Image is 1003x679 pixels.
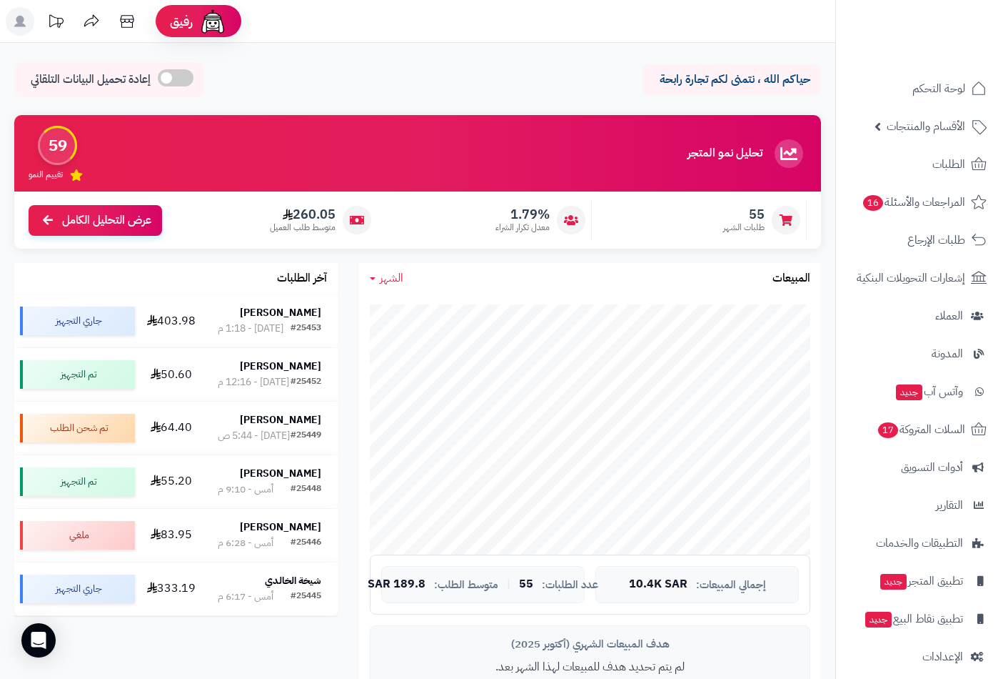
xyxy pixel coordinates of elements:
td: 403.98 [141,294,201,347]
div: #25449 [291,429,321,443]
a: التقارير [845,488,994,522]
p: لم يتم تحديد هدف للمبيعات لهذا الشهر بعد. [381,659,799,675]
div: أمس - 6:28 م [218,536,273,550]
a: تحديثات المنصة [38,7,74,39]
a: تطبيق المتجرجديد [845,564,994,598]
div: ملغي [20,521,135,550]
a: إشعارات التحويلات البنكية [845,261,994,295]
a: وآتس آبجديد [845,375,994,409]
div: [DATE] - 5:44 ص [218,429,290,443]
span: معدل تكرار الشراء [495,222,550,234]
span: إعادة تحميل البيانات التلقائي [31,71,151,88]
span: 55 [723,207,765,222]
div: تم التجهيز [20,360,135,389]
a: عرض التحليل الكامل [29,205,162,236]
span: رفيق [170,13,193,30]
span: جديد [865,612,892,628]
span: التطبيقات والخدمات [876,533,963,553]
span: الأقسام والمنتجات [887,117,965,137]
strong: [PERSON_NAME] [240,520,321,535]
span: الإعدادات [922,647,963,667]
a: الإعدادات [845,640,994,674]
div: Open Intercom Messenger [21,623,56,658]
div: #25445 [291,590,321,604]
img: ai-face.png [198,7,227,36]
td: 55.20 [141,455,201,508]
div: هدف المبيعات الشهري (أكتوبر 2025) [381,637,799,652]
span: السلات المتروكة [877,420,965,440]
span: عدد الطلبات: [542,579,598,591]
span: تطبيق نقاط البيع [864,609,963,629]
a: لوحة التحكم [845,71,994,106]
td: 83.95 [141,509,201,562]
a: العملاء [845,299,994,333]
a: تطبيق نقاط البيعجديد [845,602,994,636]
span: 55 [519,578,533,591]
span: تقييم النمو [29,169,63,181]
span: المدونة [932,344,963,364]
div: [DATE] - 1:18 م [218,322,283,336]
span: الشهر [380,269,403,287]
div: #25453 [291,322,321,336]
span: 260.05 [270,207,336,222]
span: الطلبات [932,154,965,174]
span: 10.4K SAR [629,578,687,591]
span: التقارير [936,495,963,515]
div: أمس - 9:10 م [218,482,273,497]
div: جاري التجهيز [20,575,135,603]
a: المراجعات والأسئلة16 [845,185,994,219]
div: [DATE] - 12:16 م [218,375,289,390]
div: #25448 [291,482,321,497]
h3: آخر الطلبات [277,272,327,285]
span: متوسط الطلب: [434,579,498,591]
a: الطلبات [845,147,994,182]
div: #25446 [291,536,321,550]
span: 17 [878,422,898,438]
a: التطبيقات والخدمات [845,526,994,560]
div: #25452 [291,375,321,390]
a: السلات المتروكة17 [845,412,994,447]
h3: المبيعات [772,272,810,285]
span: أدوات التسويق [901,457,963,477]
span: المراجعات والأسئلة [862,192,965,212]
a: أدوات التسويق [845,450,994,485]
a: طلبات الإرجاع [845,223,994,257]
strong: [PERSON_NAME] [240,359,321,374]
span: لوحة التحكم [912,79,965,99]
span: عرض التحليل الكامل [62,212,151,229]
span: إشعارات التحويلات البنكية [857,268,965,288]
strong: شيخة الخالدي [265,573,321,588]
div: جاري التجهيز [20,307,135,335]
strong: [PERSON_NAME] [240,466,321,481]
span: 16 [863,195,883,211]
div: تم التجهيز [20,467,135,496]
a: الشهر [370,270,403,287]
p: حياكم الله ، نتمنى لكم تجارة رابحة [653,71,810,88]
span: العملاء [935,306,963,326]
span: جديد [896,385,922,400]
span: إجمالي المبيعات: [696,579,766,591]
span: 189.8 SAR [368,578,425,591]
span: 1.79% [495,207,550,222]
td: 50.60 [141,348,201,401]
a: المدونة [845,337,994,371]
div: أمس - 6:17 م [218,590,273,604]
span: طلبات الشهر [723,222,765,234]
span: طلبات الإرجاع [907,230,965,250]
td: 333.19 [141,562,201,615]
h3: تحليل نمو المتجر [687,147,762,160]
td: 64.40 [141,402,201,455]
span: | [507,579,510,590]
strong: [PERSON_NAME] [240,305,321,320]
span: تطبيق المتجر [879,571,963,591]
strong: [PERSON_NAME] [240,412,321,427]
span: متوسط طلب العميل [270,222,336,234]
div: تم شحن الطلب [20,414,135,442]
span: وآتس آب [894,382,963,402]
span: جديد [880,574,907,590]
